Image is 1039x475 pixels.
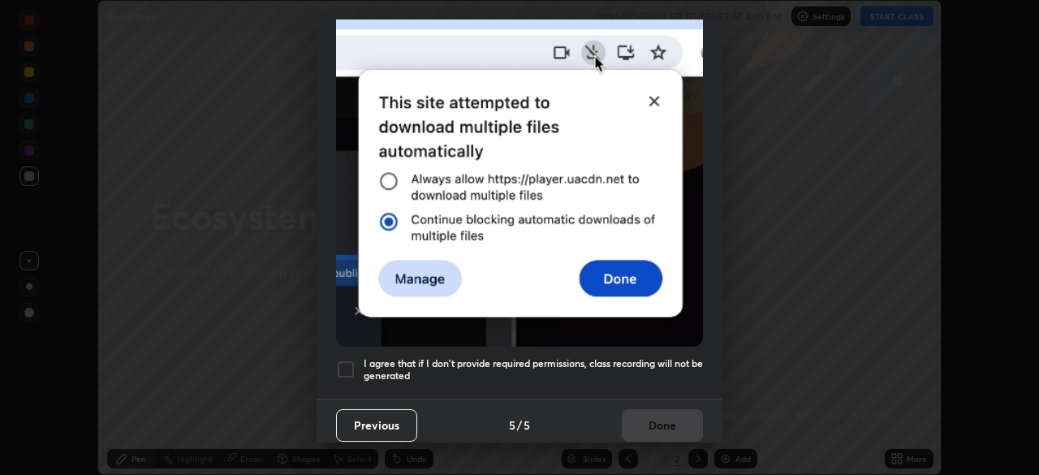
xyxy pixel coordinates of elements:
[524,417,530,434] h4: 5
[509,417,515,434] h4: 5
[336,409,417,442] button: Previous
[364,357,703,382] h5: I agree that if I don't provide required permissions, class recording will not be generated
[517,417,522,434] h4: /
